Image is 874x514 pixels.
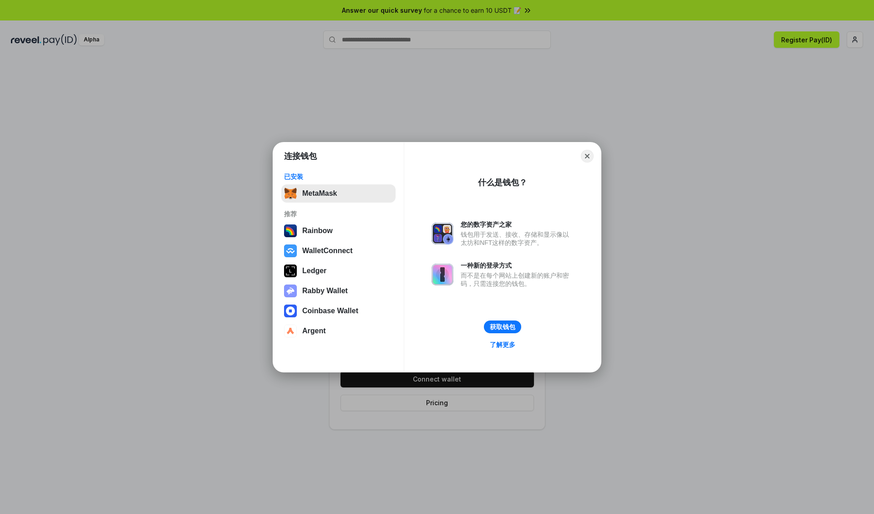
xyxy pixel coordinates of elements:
[281,302,396,320] button: Coinbase Wallet
[281,242,396,260] button: WalletConnect
[490,323,515,331] div: 获取钱包
[284,305,297,317] img: svg+xml,%3Csvg%20width%3D%2228%22%20height%3D%2228%22%20viewBox%3D%220%200%2028%2028%22%20fill%3D...
[461,271,574,288] div: 而不是在每个网站上创建新的账户和密码，只需连接您的钱包。
[484,321,521,333] button: 获取钱包
[284,173,393,181] div: 已安装
[284,151,317,162] h1: 连接钱包
[302,227,333,235] div: Rainbow
[284,285,297,297] img: svg+xml,%3Csvg%20xmlns%3D%22http%3A%2F%2Fwww.w3.org%2F2000%2Fsvg%22%20fill%3D%22none%22%20viewBox...
[281,222,396,240] button: Rainbow
[302,247,353,255] div: WalletConnect
[478,177,527,188] div: 什么是钱包？
[284,325,297,337] img: svg+xml,%3Csvg%20width%3D%2228%22%20height%3D%2228%22%20viewBox%3D%220%200%2028%2028%22%20fill%3D...
[490,341,515,349] div: 了解更多
[432,223,453,244] img: svg+xml,%3Csvg%20xmlns%3D%22http%3A%2F%2Fwww.w3.org%2F2000%2Fsvg%22%20fill%3D%22none%22%20viewBox...
[461,261,574,270] div: 一种新的登录方式
[302,307,358,315] div: Coinbase Wallet
[461,220,574,229] div: 您的数字资产之家
[484,339,521,351] a: 了解更多
[281,184,396,203] button: MetaMask
[461,230,574,247] div: 钱包用于发送、接收、存储和显示像以太坊和NFT这样的数字资产。
[284,265,297,277] img: svg+xml,%3Csvg%20xmlns%3D%22http%3A%2F%2Fwww.w3.org%2F2000%2Fsvg%22%20width%3D%2228%22%20height%3...
[281,282,396,300] button: Rabby Wallet
[284,187,297,200] img: svg+xml,%3Csvg%20fill%3D%22none%22%20height%3D%2233%22%20viewBox%3D%220%200%2035%2033%22%20width%...
[432,264,453,285] img: svg+xml,%3Csvg%20xmlns%3D%22http%3A%2F%2Fwww.w3.org%2F2000%2Fsvg%22%20fill%3D%22none%22%20viewBox...
[284,224,297,237] img: svg+xml,%3Csvg%20width%3D%22120%22%20height%3D%22120%22%20viewBox%3D%220%200%20120%20120%22%20fil...
[281,322,396,340] button: Argent
[281,262,396,280] button: Ledger
[302,287,348,295] div: Rabby Wallet
[302,189,337,198] div: MetaMask
[302,267,326,275] div: Ledger
[284,210,393,218] div: 推荐
[581,150,594,163] button: Close
[302,327,326,335] div: Argent
[284,244,297,257] img: svg+xml,%3Csvg%20width%3D%2228%22%20height%3D%2228%22%20viewBox%3D%220%200%2028%2028%22%20fill%3D...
